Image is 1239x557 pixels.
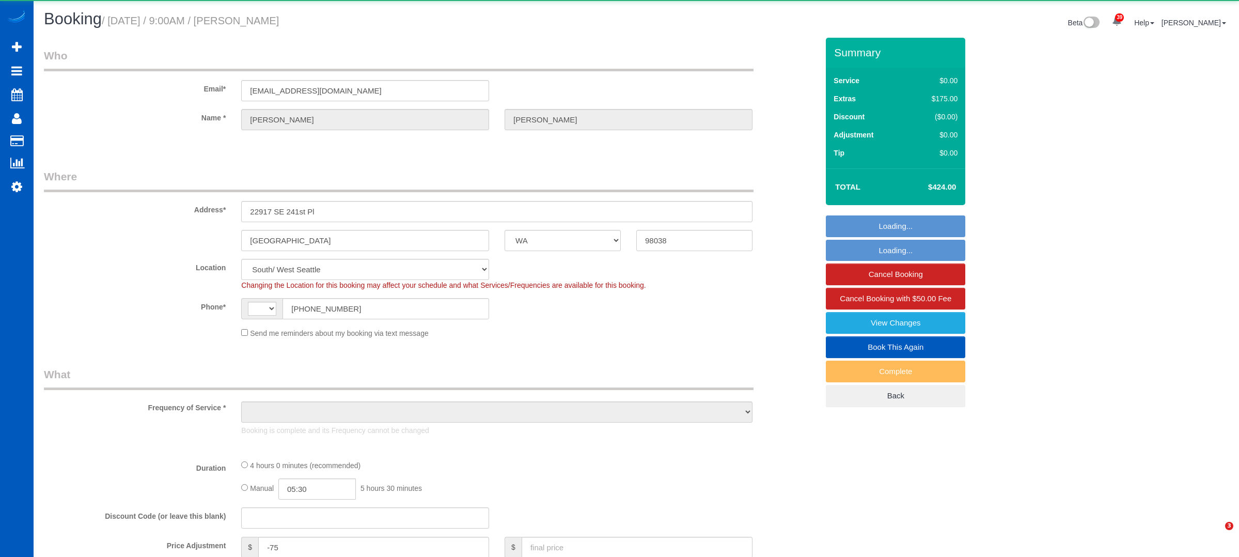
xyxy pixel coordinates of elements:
label: Frequency of Service * [36,399,233,413]
span: Booking [44,10,102,28]
label: Location [36,259,233,273]
h3: Summary [834,47,960,58]
label: Price Adjustment [36,537,233,551]
input: First Name* [241,109,489,130]
a: Book This Again [826,336,965,358]
a: Cancel Booking with $50.00 Fee [826,288,965,310]
label: Adjustment [834,130,873,140]
legend: Who [44,48,754,71]
label: Discount Code (or leave this blank) [36,507,233,521]
label: Service [834,75,859,86]
iframe: Intercom live chat [1204,522,1229,547]
label: Address* [36,201,233,215]
div: ($0.00) [910,112,958,122]
a: Help [1134,19,1154,27]
a: Back [826,385,965,407]
span: Changing the Location for this booking may affect your schedule and what Services/Frequencies are... [241,281,646,289]
span: 5 hours 30 minutes [360,484,422,492]
div: $0.00 [910,130,958,140]
legend: What [44,367,754,390]
input: Zip Code* [636,230,752,251]
span: 39 [1115,13,1124,22]
strong: Total [835,182,860,191]
input: Phone* [283,298,489,319]
span: 4 hours 0 minutes (recommended) [250,461,360,470]
label: Name * [36,109,233,123]
small: / [DATE] / 9:00AM / [PERSON_NAME] [102,15,279,26]
h4: $424.00 [897,183,956,192]
a: View Changes [826,312,965,334]
label: Discount [834,112,865,122]
span: Cancel Booking with $50.00 Fee [840,294,951,303]
a: [PERSON_NAME] [1162,19,1226,27]
label: Extras [834,94,856,104]
div: $0.00 [910,75,958,86]
input: Last Name* [505,109,752,130]
a: Cancel Booking [826,264,965,285]
span: Send me reminders about my booking via text message [250,329,429,337]
legend: Where [44,169,754,192]
label: Tip [834,148,844,158]
label: Phone* [36,298,233,312]
a: Beta [1068,19,1100,27]
p: Booking is complete and its Frequency cannot be changed [241,425,752,436]
div: $175.00 [910,94,958,104]
img: Automaid Logo [6,10,27,25]
label: Email* [36,80,233,94]
a: 39 [1107,10,1127,33]
img: New interface [1083,17,1100,30]
div: $0.00 [910,148,958,158]
input: City* [241,230,489,251]
label: Duration [36,459,233,473]
span: Manual [250,484,274,492]
input: Email* [241,80,489,101]
span: 3 [1225,522,1233,530]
